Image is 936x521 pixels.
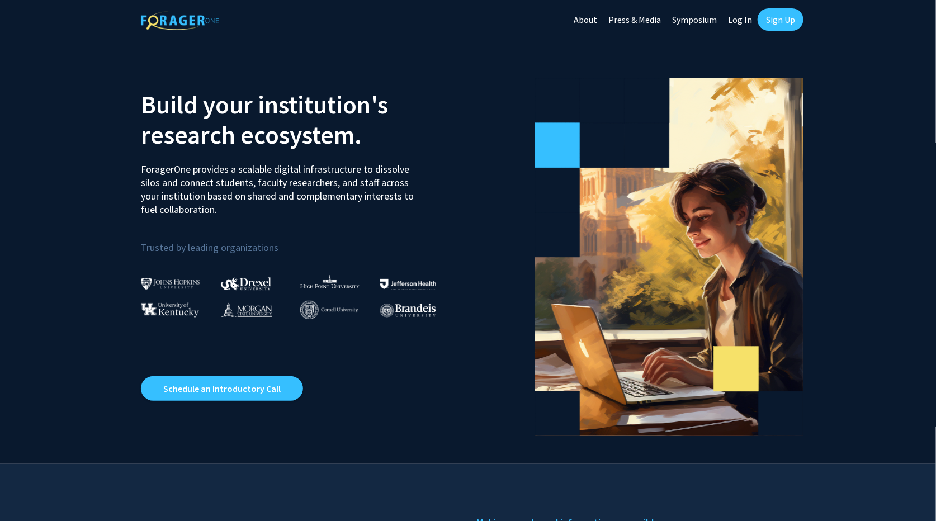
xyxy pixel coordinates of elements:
img: Morgan State University [221,302,272,317]
img: Cornell University [300,301,358,319]
img: Drexel University [221,277,271,290]
img: Johns Hopkins University [141,278,200,290]
h2: Build your institution's research ecosystem. [141,89,460,150]
img: ForagerOne Logo [141,11,219,30]
p: Trusted by leading organizations [141,225,460,256]
a: Opens in a new tab [141,376,303,401]
iframe: Chat [8,471,48,513]
a: Sign Up [758,8,803,31]
img: Thomas Jefferson University [380,279,436,290]
img: University of Kentucky [141,302,199,318]
img: High Point University [300,275,360,288]
img: Brandeis University [380,304,436,318]
p: ForagerOne provides a scalable digital infrastructure to dissolve silos and connect students, fac... [141,154,422,216]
